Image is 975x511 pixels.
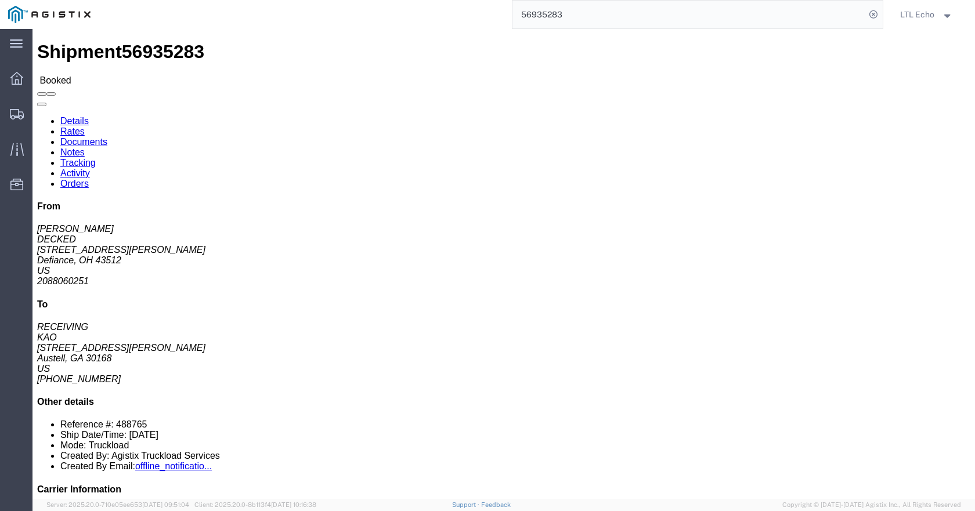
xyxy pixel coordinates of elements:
span: Copyright © [DATE]-[DATE] Agistix Inc., All Rights Reserved [782,500,961,510]
span: Client: 2025.20.0-8b113f4 [194,501,316,508]
button: LTL Echo [900,8,959,21]
img: logo [8,6,91,23]
span: LTL Echo [900,8,934,21]
span: [DATE] 09:51:04 [142,501,189,508]
iframe: FS Legacy Container [32,29,975,499]
span: [DATE] 10:16:38 [271,501,316,508]
span: Server: 2025.20.0-710e05ee653 [46,501,189,508]
a: Feedback [481,501,511,508]
input: Search for shipment number, reference number [512,1,865,28]
a: Support [452,501,481,508]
